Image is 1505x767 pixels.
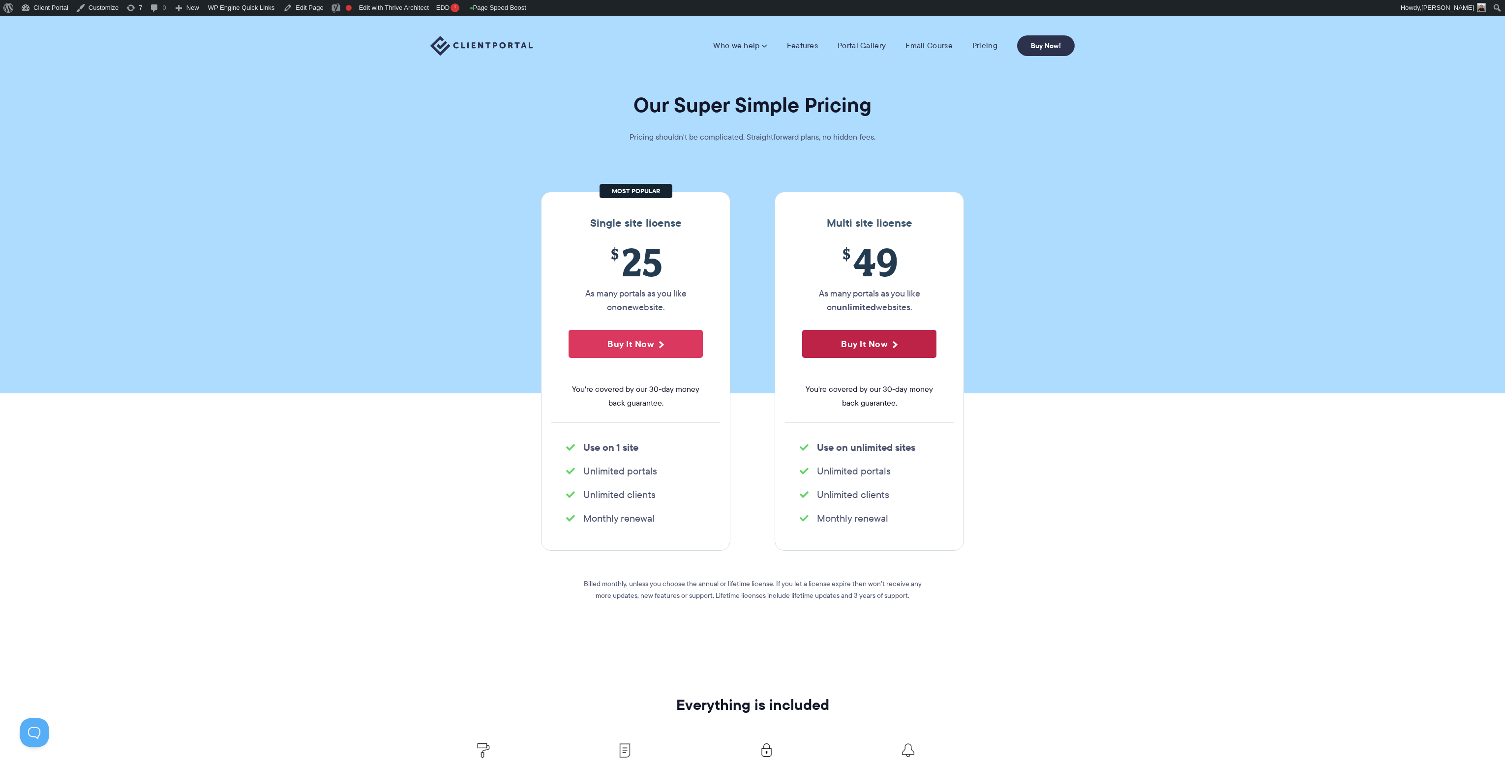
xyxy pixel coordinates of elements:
h3: Single site license [551,217,720,230]
p: As many portals as you like on website. [569,287,703,314]
img: Client Portal Icons [477,743,490,758]
a: Who we help [713,41,767,51]
iframe: Toggle Customer Support [20,718,49,747]
a: Pricing [972,41,997,51]
strong: one [617,300,632,314]
a: Features [787,41,818,51]
img: Client Portal Icons [618,743,632,758]
div: Focus keyphrase not set [346,5,352,11]
p: Pricing shouldn't be complicated. Straightforward plans, no hidden fees. [605,130,900,144]
span: 25 [569,239,703,284]
img: Client Portal Icon [902,743,915,757]
span: [PERSON_NAME] [1421,4,1474,11]
button: Buy It Now [569,330,703,358]
a: Buy Now! [1017,35,1075,56]
button: Buy It Now [802,330,936,358]
li: Unlimited clients [566,488,705,501]
li: Monthly renewal [800,511,939,525]
a: Email Course [905,41,953,51]
strong: unlimited [837,300,876,314]
li: Monthly renewal [566,511,705,525]
span: 49 [802,239,936,284]
strong: Use on unlimited sites [817,440,915,455]
a: Portal Gallery [838,41,886,51]
span: You're covered by our 30-day money back guarantee. [569,383,703,410]
div: ! [451,3,459,12]
p: As many portals as you like on websites. [802,287,936,314]
li: Unlimited portals [566,464,705,478]
h2: Everything is included [477,697,1029,713]
strong: Use on 1 site [583,440,638,455]
li: Unlimited portals [800,464,939,478]
span: You're covered by our 30-day money back guarantee. [802,383,936,410]
img: Client Portal Icons [760,743,773,757]
li: Unlimited clients [800,488,939,501]
p: Billed monthly, unless you choose the annual or lifetime license. If you let a license expire the... [575,578,930,601]
h3: Multi site license [785,217,954,230]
